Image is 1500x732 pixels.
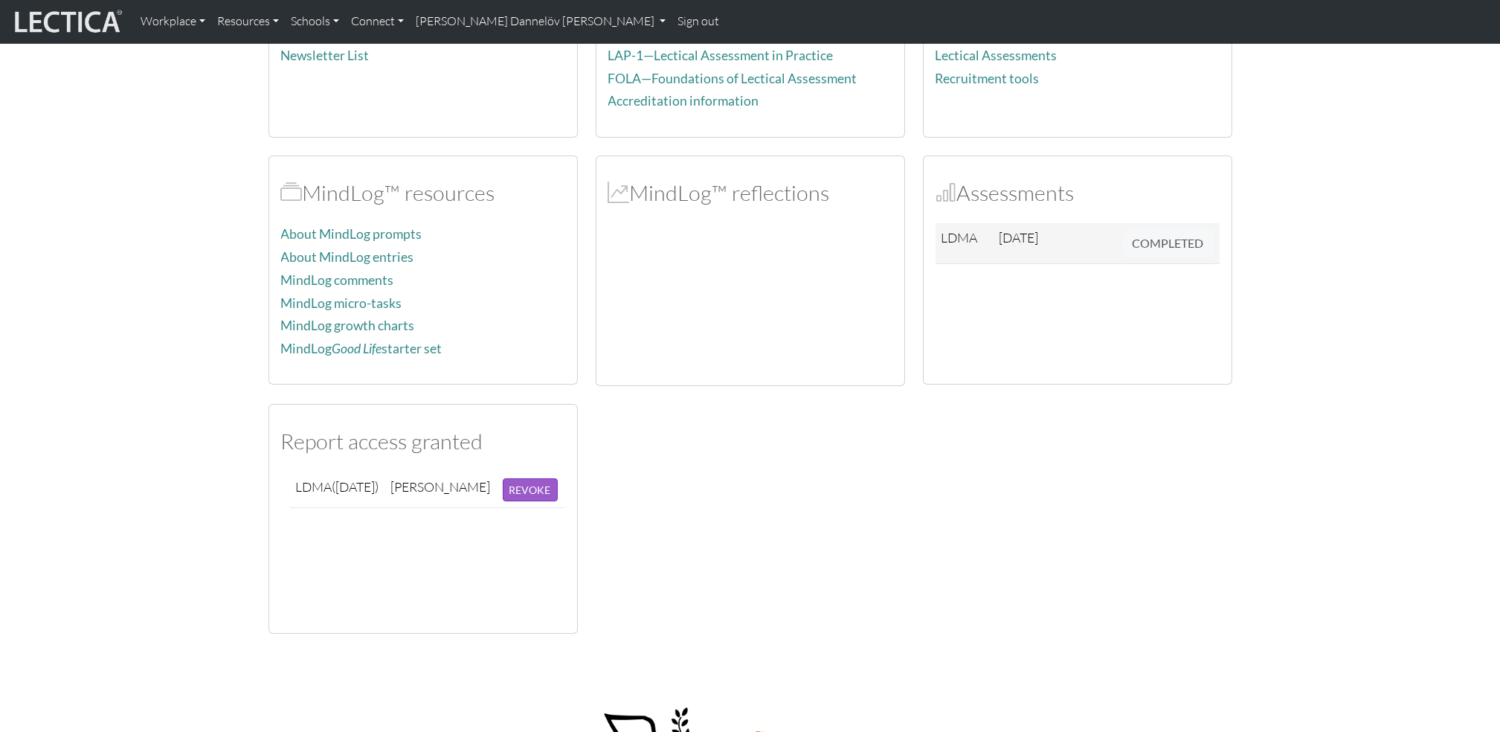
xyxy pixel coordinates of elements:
a: Newsletter List [281,48,370,63]
a: About MindLog entries [281,249,414,265]
td: LDMA [290,472,385,508]
a: [PERSON_NAME] Dannelöv [PERSON_NAME] [410,6,672,37]
a: Connect [345,6,410,37]
td: LDMA [936,223,993,264]
a: Recruitment tools [936,71,1040,86]
span: MindLog [608,179,630,206]
a: LAP-1—Lectical Assessment in Practice [608,48,834,63]
h2: Report access granted [281,428,565,455]
span: ([DATE]) [332,478,379,495]
button: REVOKE [503,478,558,501]
a: FOLA—Foundations of Lectical Assessment [608,71,857,86]
a: MindLog growth charts [281,318,415,333]
a: Accreditation information [608,93,759,109]
div: [PERSON_NAME] [391,478,491,495]
a: Sign out [672,6,725,37]
span: MindLog™ resources [281,179,303,206]
a: Resources [211,6,285,37]
span: [DATE] [999,229,1038,245]
a: Schools [285,6,345,37]
a: Lectical Assessments [936,48,1058,63]
h2: MindLog™ resources [281,180,565,206]
a: MindLog micro-tasks [281,295,402,311]
a: MindLogGood Lifestarter set [281,341,442,356]
h2: MindLog™ reflections [608,180,892,206]
i: Good Life [332,341,382,356]
span: Assessments [936,179,957,206]
a: Workplace [135,6,211,37]
a: About MindLog prompts [281,226,422,242]
a: MindLog comments [281,272,394,288]
img: lecticalive [11,7,123,36]
h2: Assessments [936,180,1220,206]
